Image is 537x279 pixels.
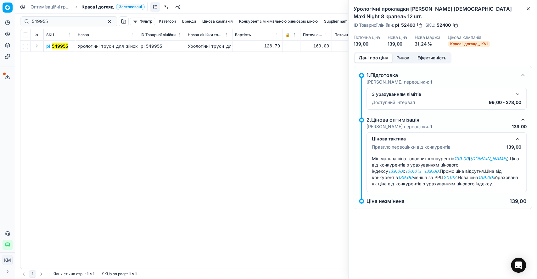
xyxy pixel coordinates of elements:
em: 139.00 [398,175,412,180]
span: Краса і доглядЗастосовані [81,4,145,10]
em: 201.12 [443,175,456,180]
a: Оптимізаційні групи [31,4,71,10]
button: Expand [33,42,41,50]
h2: Урологічні прокладки [PERSON_NAME] [DEMOGRAPHIC_DATA] Maxi Night 8 крапель 12 шт. [354,5,532,20]
strong: 1 [430,124,432,129]
button: Конкурент з мінімальною ринковою ціною [237,18,320,25]
strong: з [132,271,134,276]
span: Мінімальна ціна головних конкурентів ( ). [372,156,510,161]
span: Застосовані [116,4,145,10]
span: 52400 [437,22,451,28]
button: 1 [29,270,36,278]
div: 169,00 [303,43,329,49]
button: Ефективність [413,53,450,63]
button: КM [3,255,13,265]
em: 139.00 [424,168,439,174]
dt: Цінова кампанія [448,35,490,40]
em: 139.00 [454,156,469,161]
strong: 1 [93,271,94,276]
em: 139.00 [388,168,403,174]
div: 1.Підготовка [366,71,517,79]
button: Expand all [33,31,41,39]
strong: 1 [129,271,131,276]
button: Цінова кампанія [200,18,235,25]
span: Промо ціна відсутня. [440,168,485,174]
span: Вартість [235,32,251,37]
dt: Нова ціна [388,35,407,40]
button: Бренди [180,18,199,25]
span: Назва [78,32,89,37]
button: Фільтр [130,18,155,25]
div: 126,79 [235,43,280,49]
p: [PERSON_NAME] переоцінки: [366,79,432,85]
span: Краса і догляд _ KVI [448,41,490,47]
span: SKUs on page : [102,271,128,276]
div: Open Intercom Messenger [511,258,526,273]
button: pl_549955 [46,43,68,49]
p: 139,00 [512,123,527,130]
p: Доступний інтервал [372,99,415,106]
span: pl_52400 [395,22,415,28]
div: 2.Цінова оптимізація [366,116,517,123]
dt: Поточна ціна [354,35,380,40]
nav: pagination [20,270,45,278]
button: Supplier name [322,18,352,25]
span: КM [3,255,12,265]
em: 100.0% [405,168,421,174]
p: Правило переоцінки від конкурентів [372,144,450,150]
div: Урологічні_труси_для_жінок_Tena_[DEMOGRAPHIC_DATA]_Pants_Plus_L_8_шт. [188,43,230,49]
span: Кількість на стр. [53,271,83,276]
dd: 139,00 [354,41,380,47]
p: Ціна незмінена [366,199,405,204]
dd: 139,00 [388,41,407,47]
p: 139,00 [506,144,521,150]
dt: Нова маржа [415,35,440,40]
nav: breadcrumb [31,4,145,10]
span: pl_ [46,43,68,49]
p: 99,00 - 278,00 [489,99,521,106]
span: Урологічні_труси_для_жінок_Tena_[DEMOGRAPHIC_DATA]_Pants_Plus_L_8_шт. [78,43,242,49]
input: Пошук по SKU або назві [32,18,101,25]
p: 139,00 [510,199,527,204]
span: Поточна ціна [303,32,323,37]
button: Ринок [392,53,413,63]
span: ID Товарної лінійки : [354,23,394,27]
span: ID Товарної лінійки [141,32,176,37]
div: Цінова тактика [372,136,511,142]
div: 169,00 [334,43,376,49]
em: [DOMAIN_NAME] [470,156,507,161]
em: 139.00 [478,175,493,180]
span: SKU [46,32,54,37]
div: : [53,271,94,276]
div: pl_549955 [141,43,182,49]
button: Go to previous page [20,270,28,278]
dd: 31,24 % [415,41,440,47]
strong: 1 [87,271,88,276]
strong: 1 [430,79,432,85]
button: Дані про ціну [355,53,392,63]
p: [PERSON_NAME] переоцінки: [366,123,432,130]
div: З урахуванням лімітів [372,91,511,97]
span: Поточна промо ціна [334,32,370,37]
strong: з [90,271,92,276]
span: Назва лінійки товарів [188,32,223,37]
button: Категорії [156,18,178,25]
span: SKU : [425,23,435,27]
strong: 1 [135,271,137,276]
span: 🔒 [285,32,290,37]
mark: 549955 [52,43,68,49]
span: Краса і догляд [81,4,114,10]
span: Ціна від конкурентів з урахуванням цінового індексу x = . [372,156,519,174]
button: Go to next page [37,270,45,278]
